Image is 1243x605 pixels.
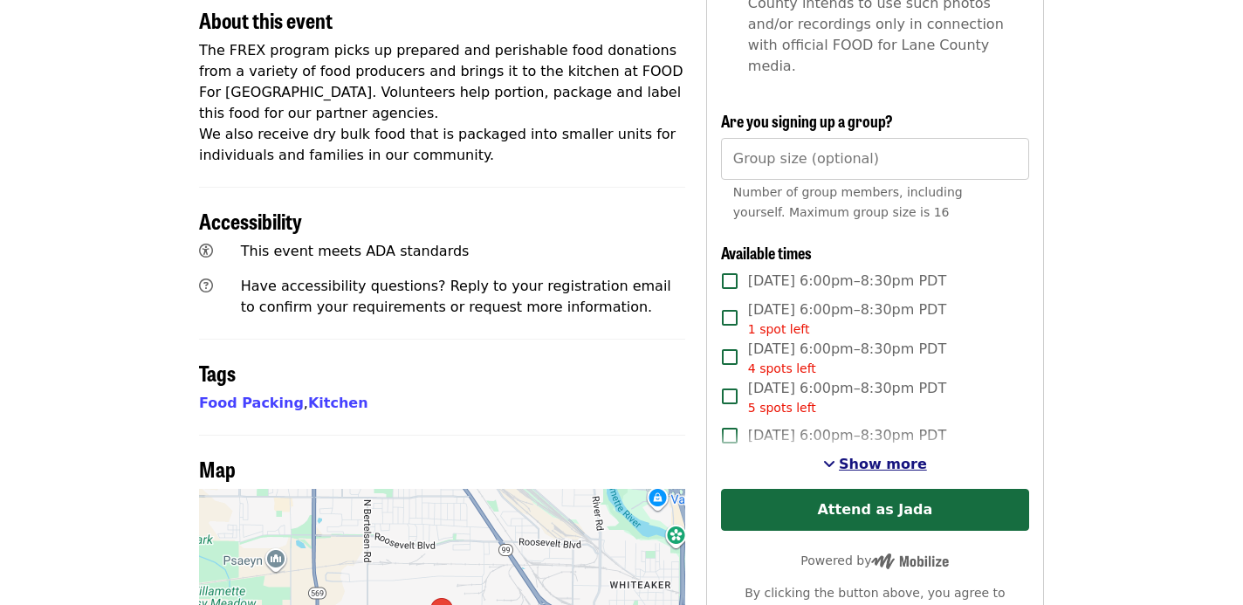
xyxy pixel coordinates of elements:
a: Kitchen [308,395,368,411]
button: See more timeslots [823,454,927,475]
span: Show more [839,456,927,472]
span: About this event [199,4,333,35]
span: 5 spots left [748,401,816,415]
span: Number of group members, including yourself. Maximum group size is 16 [733,185,963,219]
span: Have accessibility questions? Reply to your registration email to confirm your requirements or re... [241,278,671,315]
span: Powered by [800,553,949,567]
img: Powered by Mobilize [871,553,949,569]
span: Available times [721,241,812,264]
span: , [199,395,308,411]
span: [DATE] 6:00pm–8:30pm PDT [748,271,946,292]
span: Map [199,453,236,484]
span: Accessibility [199,205,302,236]
i: question-circle icon [199,278,213,294]
span: Tags [199,357,236,388]
i: universal-access icon [199,243,213,259]
p: The FREX program picks up prepared and perishable food donations from a variety of food producers... [199,40,685,166]
span: [DATE] 6:00pm–8:30pm PDT [748,339,946,378]
span: [DATE] 6:00pm–8:30pm PDT [748,425,946,446]
span: This event meets ADA standards [241,243,470,259]
button: Attend as Jada [721,489,1029,531]
span: Are you signing up a group? [721,109,893,132]
span: 1 spot left [748,322,810,336]
span: [DATE] 6:00pm–8:30pm PDT [748,299,946,339]
a: Food Packing [199,395,304,411]
span: 4 spots left [748,361,816,375]
input: [object Object] [721,138,1029,180]
span: [DATE] 6:00pm–8:30pm PDT [748,378,946,417]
